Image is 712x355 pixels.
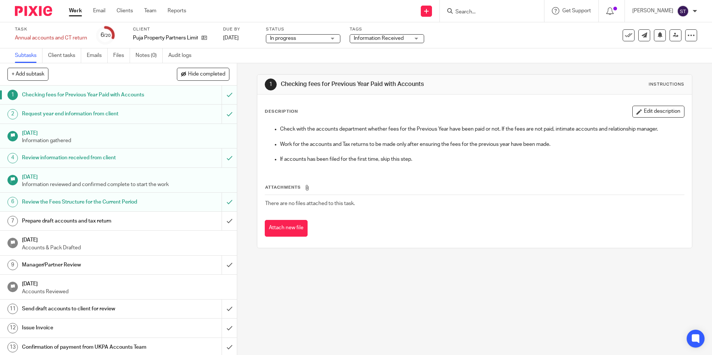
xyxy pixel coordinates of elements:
[22,152,150,163] h1: Review information received from client
[144,7,156,15] a: Team
[280,125,684,133] p: Check with the accounts department whether fees for the Previous Year have been paid or not. If t...
[22,108,150,119] h1: Request year end information from client
[7,323,18,333] div: 12
[7,197,18,207] div: 6
[22,342,150,353] h1: Confirmation of payment from UKPA Accounts Team
[223,26,257,32] label: Due by
[15,48,42,63] a: Subtasks
[649,81,684,87] div: Instructions
[48,48,81,63] a: Client tasks
[281,80,490,88] h1: Checking fees for Previous Year Paid with Accounts
[22,278,230,288] h1: [DATE]
[7,153,18,163] div: 4
[168,48,197,63] a: Audit logs
[265,201,355,206] span: There are no files attached to this task.
[7,260,18,270] div: 9
[188,71,225,77] span: Hide completed
[22,137,230,144] p: Information gathered
[22,215,150,227] h1: Prepare draft accounts and tax return
[265,185,301,189] span: Attachments
[15,6,52,16] img: Pixie
[22,322,150,333] h1: Issue Invoice
[15,34,87,42] div: Annual accounts and CT return
[270,36,296,41] span: In progress
[117,7,133,15] a: Clients
[168,7,186,15] a: Reports
[22,234,230,244] h1: [DATE]
[280,156,684,163] p: If accounts has been filed for the first time, skip this step.
[7,90,18,100] div: 1
[177,68,229,80] button: Hide completed
[223,35,239,41] span: [DATE]
[136,48,163,63] a: Notes (0)
[22,181,230,188] p: Information reviewed and confirmed complete to start the work
[350,26,424,32] label: Tags
[87,48,108,63] a: Emails
[354,36,404,41] span: Information Received
[22,89,150,100] h1: Checking fees for Previous Year Paid with Accounts
[562,8,591,13] span: Get Support
[69,7,82,15] a: Work
[632,7,673,15] p: [PERSON_NAME]
[266,26,340,32] label: Status
[22,128,230,137] h1: [DATE]
[133,34,198,42] p: Puja Property Partners Limited
[22,288,230,295] p: Accounts Reviewed
[7,68,48,80] button: + Add subtask
[93,7,105,15] a: Email
[104,33,111,38] small: /20
[101,31,111,39] div: 6
[455,9,522,16] input: Search
[7,342,18,352] div: 13
[22,172,230,181] h1: [DATE]
[22,196,150,208] h1: Review the Fees Structure for the Current Period
[113,48,130,63] a: Files
[265,79,277,90] div: 1
[7,304,18,314] div: 11
[7,109,18,119] div: 2
[265,220,308,237] button: Attach new file
[632,106,684,118] button: Edit description
[22,244,230,252] p: Accounts & Pack Drafted
[22,303,150,314] h1: Send draft accounts to client for review
[280,141,684,148] p: Work for the accounts and Tax returns to be made only after ensuring the fees for the previous ye...
[22,259,150,271] h1: Manager/Partner Review
[133,26,214,32] label: Client
[265,109,298,115] p: Description
[15,26,87,32] label: Task
[677,5,689,17] img: svg%3E
[7,216,18,226] div: 7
